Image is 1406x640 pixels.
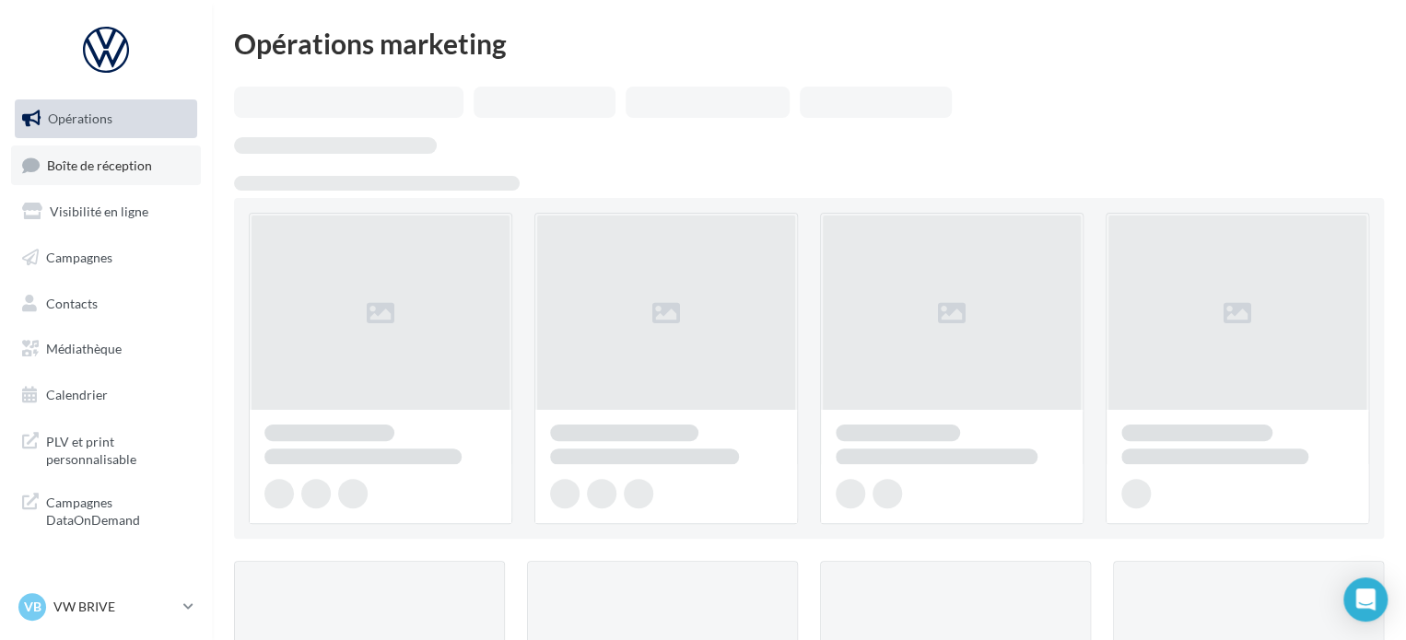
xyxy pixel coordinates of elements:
span: Campagnes DataOnDemand [46,490,190,529]
a: PLV et print personnalisable [11,422,201,476]
div: Opérations marketing [234,29,1384,57]
span: Visibilité en ligne [50,204,148,219]
span: Contacts [46,295,98,310]
a: Campagnes DataOnDemand [11,483,201,537]
a: Campagnes [11,239,201,277]
span: PLV et print personnalisable [46,429,190,469]
a: Médiathèque [11,330,201,368]
div: Open Intercom Messenger [1343,577,1388,622]
span: Opérations [48,111,112,126]
span: Calendrier [46,387,108,402]
a: Boîte de réception [11,145,201,185]
span: Boîte de réception [47,157,152,172]
span: Campagnes [46,250,112,265]
p: VW BRIVE [53,598,176,616]
a: Opérations [11,99,201,138]
a: Visibilité en ligne [11,192,201,231]
a: VB VW BRIVE [15,589,197,624]
span: VB [24,598,41,616]
span: Médiathèque [46,341,122,356]
a: Contacts [11,285,201,323]
a: Calendrier [11,376,201,414]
